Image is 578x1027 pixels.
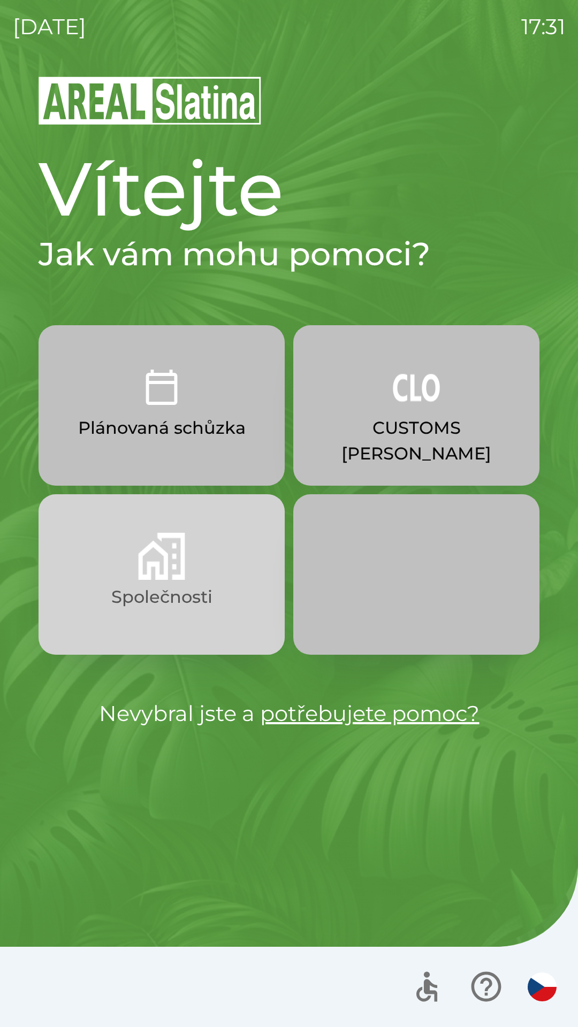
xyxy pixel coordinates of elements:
[39,325,285,486] button: Plánovaná schůzka
[39,75,539,126] img: Logo
[260,700,480,726] a: potřebujete pomoc?
[319,415,514,466] p: CUSTOMS [PERSON_NAME]
[39,234,539,274] h2: Jak vám mohu pomoci?
[138,533,185,580] img: 58b4041c-2a13-40f9-aad2-b58ace873f8c.png
[138,364,185,411] img: 0ea463ad-1074-4378-bee6-aa7a2f5b9440.png
[78,415,246,441] p: Plánovaná schůzka
[521,11,565,43] p: 17:31
[39,494,285,655] button: Společnosti
[39,143,539,234] h1: Vítejte
[39,698,539,730] p: Nevybral jste a
[293,325,539,486] button: CUSTOMS [PERSON_NAME]
[13,11,86,43] p: [DATE]
[393,364,440,411] img: 889875ac-0dea-4846-af73-0927569c3e97.png
[111,584,212,610] p: Společnosti
[528,972,557,1001] img: cs flag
